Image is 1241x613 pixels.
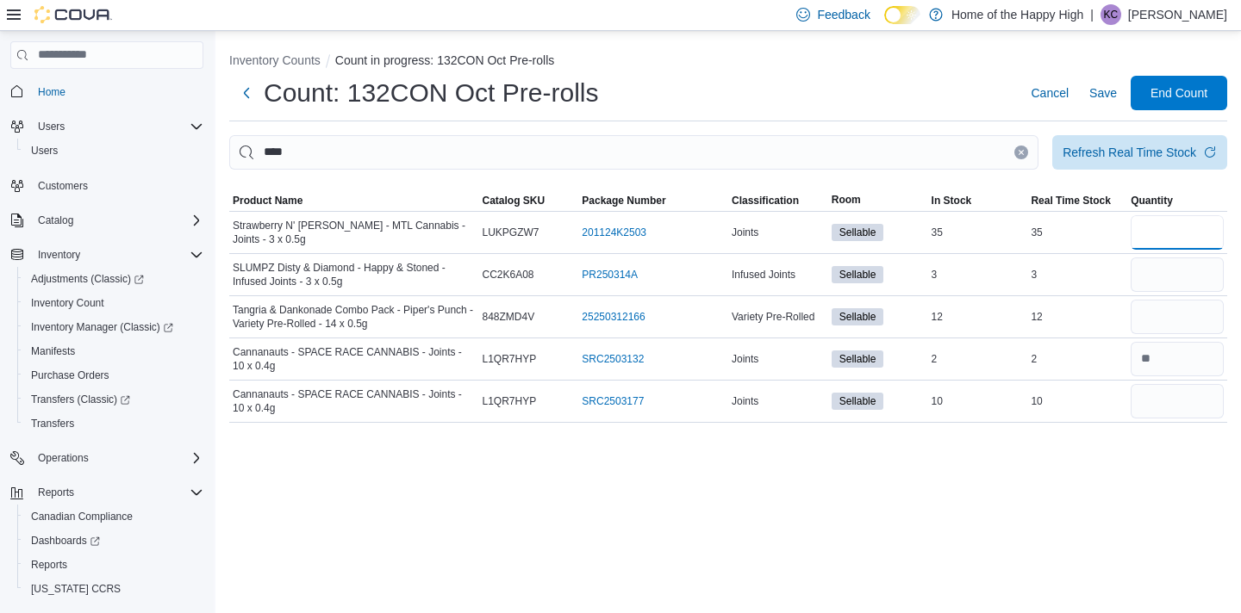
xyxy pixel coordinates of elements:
[3,79,210,104] button: Home
[582,310,645,324] a: 25250312166
[31,296,104,310] span: Inventory Count
[728,190,828,211] button: Classification
[24,389,137,410] a: Transfers (Classic)
[839,351,876,367] span: Sellable
[17,291,210,315] button: Inventory Count
[1027,349,1127,369] div: 2
[24,269,203,289] span: Adjustments (Classic)
[17,315,210,339] a: Inventory Manager (Classic)
[732,194,799,207] span: Classification
[1063,144,1196,161] div: Refresh Real Time Stock
[817,6,870,23] span: Feedback
[483,268,534,282] span: CC2K6A08
[233,345,476,373] span: Cannanauts - SPACE RACE CANNABIS - Joints - 10 x 0.4g
[233,194,302,207] span: Product Name
[1131,194,1173,207] span: Quantity
[24,579,128,599] a: [US_STATE] CCRS
[38,179,88,193] span: Customers
[31,558,67,572] span: Reports
[24,140,65,161] a: Users
[884,6,920,24] input: Dark Mode
[24,269,151,289] a: Adjustments (Classic)
[928,349,1028,369] div: 2
[24,413,203,434] span: Transfers
[229,52,1227,72] nav: An example of EuiBreadcrumbs
[17,505,210,529] button: Canadian Compliance
[31,482,81,503] button: Reports
[483,194,546,207] span: Catalog SKU
[1104,4,1119,25] span: KC
[483,352,537,366] span: L1QR7HYP
[951,4,1083,25] p: Home of the Happy High
[582,394,644,408] a: SRC2503177
[1027,306,1127,327] div: 12
[3,173,210,198] button: Customers
[31,210,80,231] button: Catalog
[24,293,203,313] span: Inventory Count
[582,194,665,207] span: Package Number
[31,534,100,548] span: Dashboards
[31,272,144,286] span: Adjustments (Classic)
[24,413,81,434] a: Transfers
[24,506,203,527] span: Canadian Compliance
[832,393,884,410] span: Sellable
[1024,76,1076,110] button: Cancel
[1031,194,1110,207] span: Real Time Stock
[31,175,203,196] span: Customers
[839,393,876,409] span: Sellable
[17,577,210,601] button: [US_STATE] CCRS
[38,214,73,227] span: Catalog
[31,144,58,158] span: Users
[17,267,210,291] a: Adjustments (Classic)
[1014,146,1028,159] button: Clear input
[483,310,535,324] span: 848ZMD4V
[1131,76,1227,110] button: End Count
[34,6,112,23] img: Cova
[38,120,65,133] span: Users
[1089,84,1117,102] span: Save
[24,506,140,527] a: Canadian Compliance
[335,53,554,67] button: Count in progress: 132CON Oct Pre-rolls
[3,446,210,470] button: Operations
[3,208,210,232] button: Catalog
[1090,4,1094,25] p: |
[24,554,74,575] a: Reports
[31,448,96,468] button: Operations
[1027,264,1127,285] div: 3
[31,82,72,102] a: Home
[31,176,95,196] a: Customers
[582,226,646,239] a: 201124K2503
[3,115,210,139] button: Users
[31,393,130,406] span: Transfers (Classic)
[1027,190,1127,211] button: Real Time Stock
[31,448,203,468] span: Operations
[483,226,539,239] span: LUKPGZW7
[732,310,814,324] span: Variety Pre-Rolled
[832,193,861,207] span: Room
[24,341,82,362] a: Manifests
[31,116,72,137] button: Users
[24,365,203,386] span: Purchase Orders
[17,553,210,577] button: Reports
[24,389,203,410] span: Transfers (Classic)
[31,81,203,102] span: Home
[31,245,203,265] span: Inventory
[24,293,111,313] a: Inventory Count
[24,140,203,161] span: Users
[928,391,1028,412] div: 10
[233,219,476,246] span: Strawberry N' [PERSON_NAME] - MTL Cannabis - Joints - 3 x 0.5g
[17,387,210,412] a: Transfers (Classic)
[229,190,479,211] button: Product Name
[1082,76,1124,110] button: Save
[24,317,180,337] a: Inventory Manager (Classic)
[884,24,885,25] span: Dark Mode
[17,363,210,387] button: Purchase Orders
[31,320,173,334] span: Inventory Manager (Classic)
[17,529,210,553] a: Dashboards
[31,210,203,231] span: Catalog
[38,486,74,499] span: Reports
[732,226,758,239] span: Joints
[582,352,644,366] a: SRC2503132
[483,394,537,408] span: L1QR7HYP
[3,480,210,505] button: Reports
